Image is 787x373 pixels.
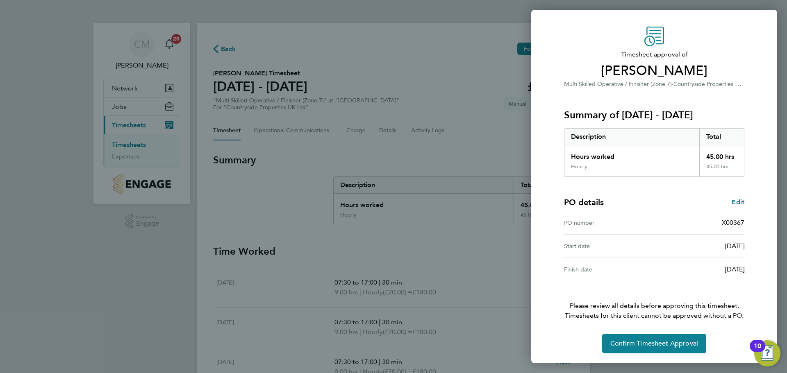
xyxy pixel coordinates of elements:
[554,311,754,321] span: Timesheets for this client cannot be approved without a PO.
[673,80,753,88] span: Countryside Properties UK Ltd
[564,128,744,177] div: Summary of 22 - 28 Sep 2025
[564,129,699,145] div: Description
[564,197,604,208] h4: PO details
[732,198,744,206] span: Edit
[722,219,744,226] span: X00367
[564,241,654,251] div: Start date
[564,264,654,274] div: Finish date
[564,63,744,79] span: [PERSON_NAME]
[564,145,699,163] div: Hours worked
[564,218,654,228] div: PO number
[564,50,744,59] span: Timesheet approval of
[554,281,754,321] p: Please review all details before approving this timesheet.
[754,340,780,366] button: Open Resource Center, 10 new notifications
[699,163,744,176] div: 45.00 hrs
[699,129,744,145] div: Total
[571,163,587,170] div: Hourly
[654,241,744,251] div: [DATE]
[654,264,744,274] div: [DATE]
[754,346,761,357] div: 10
[602,334,706,353] button: Confirm Timesheet Approval
[610,339,698,348] span: Confirm Timesheet Approval
[672,81,673,88] span: ·
[564,109,744,122] h3: Summary of [DATE] - [DATE]
[564,81,672,88] span: Multi Skilled Operative / Finisher (Zone 7)
[699,145,744,163] div: 45.00 hrs
[732,197,744,207] a: Edit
